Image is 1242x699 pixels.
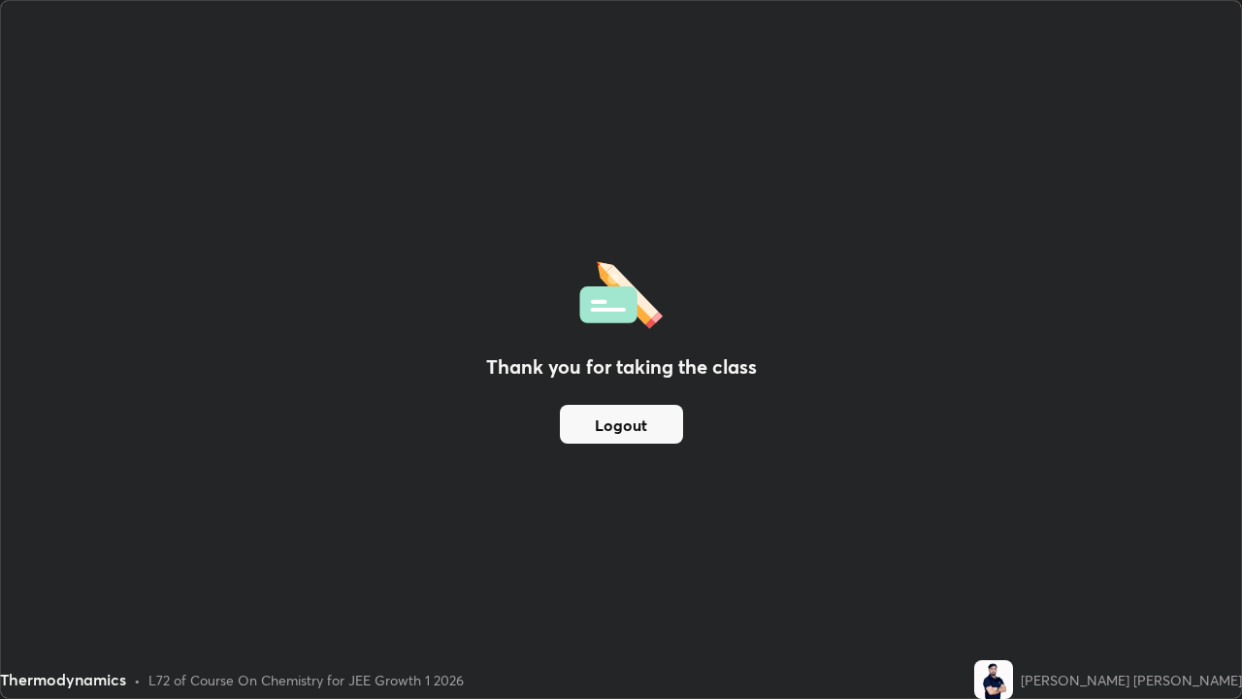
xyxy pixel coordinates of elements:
h2: Thank you for taking the class [486,352,757,382]
div: L72 of Course On Chemistry for JEE Growth 1 2026 [148,670,464,690]
button: Logout [560,405,683,444]
div: • [134,670,141,690]
img: offlineFeedback.1438e8b3.svg [579,255,663,329]
img: f04c8266e3ea42ddb24b9a5e623edb63.jpg [974,660,1013,699]
div: [PERSON_NAME] [PERSON_NAME] [1021,670,1242,690]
